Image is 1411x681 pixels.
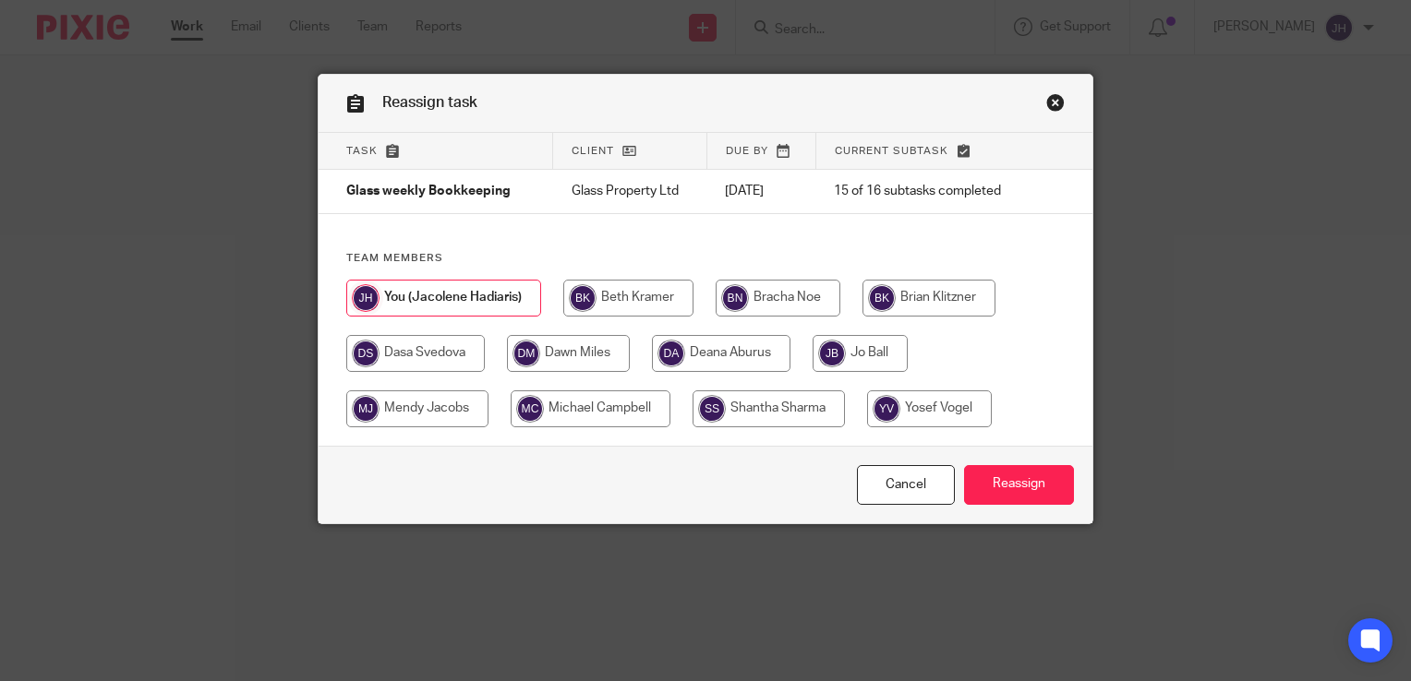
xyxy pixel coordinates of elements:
[382,95,477,110] span: Reassign task
[725,182,797,200] p: [DATE]
[346,251,1065,266] h4: Team members
[835,146,948,156] span: Current subtask
[964,465,1074,505] input: Reassign
[346,185,511,198] span: Glass weekly Bookkeeping
[572,146,614,156] span: Client
[346,146,378,156] span: Task
[857,465,955,505] a: Close this dialog window
[1046,93,1065,118] a: Close this dialog window
[726,146,768,156] span: Due by
[815,170,1033,214] td: 15 of 16 subtasks completed
[572,182,688,200] p: Glass Property Ltd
